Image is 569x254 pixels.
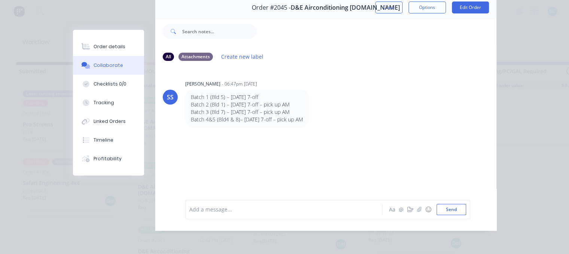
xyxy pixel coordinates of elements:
button: Profitability [73,149,144,168]
button: Close [375,1,403,13]
button: Tracking [73,93,144,112]
button: @ [397,205,406,214]
div: Order details [94,43,125,50]
span: Order #2045 - [252,4,291,11]
div: SS [167,93,174,102]
button: Options [409,1,446,13]
div: All [163,53,174,61]
p: Batch 2 (Bld 1) – [DATE] 7-off – pick up AM [191,101,303,108]
button: Checklists 0/0 [73,75,144,93]
div: Tracking [94,99,114,106]
button: Linked Orders [73,112,144,131]
button: Collaborate [73,56,144,75]
button: Aa [388,205,397,214]
div: Linked Orders [94,118,126,125]
div: - 06:47pm [DATE] [222,81,257,87]
button: Order details [73,37,144,56]
p: Batch 4&5 (Bld4 & 8)– [DATE] 7-off – pick up AM [191,116,303,123]
div: Timeline [94,137,113,143]
span: D&E Airconditioning [DOMAIN_NAME] [291,4,400,11]
button: Edit Order [452,1,489,13]
button: ☺ [424,205,433,214]
p: Batch 1 (Bld 5) – [DATE] 7-off [191,93,303,101]
div: [PERSON_NAME] [185,81,220,87]
div: Checklists 0/0 [94,81,126,87]
div: Collaborate [94,62,123,69]
button: Timeline [73,131,144,149]
div: Attachments [178,53,213,61]
button: Send [437,204,466,215]
div: Profitability [94,155,122,162]
p: Batch 3 (Bld 7) – [DATE] 7-off – pick up AM [191,108,303,116]
input: Search notes... [182,24,256,39]
button: Create new label [217,52,267,62]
